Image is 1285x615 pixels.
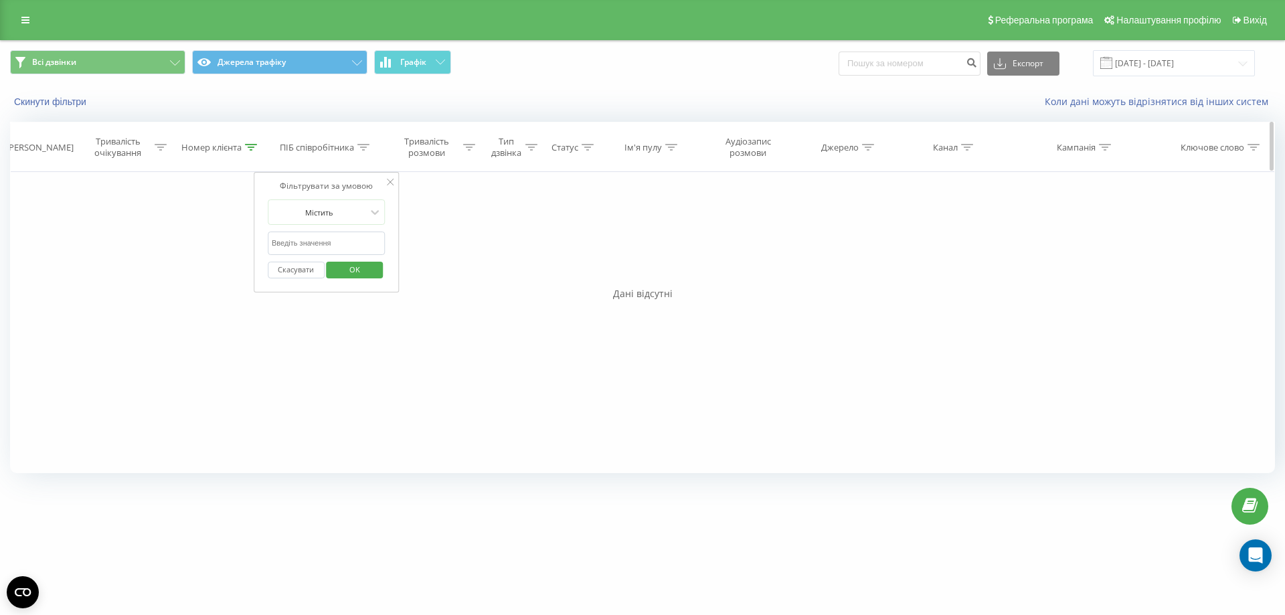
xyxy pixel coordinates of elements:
span: Графік [400,58,426,67]
div: ПІБ співробітника [280,142,354,153]
a: Коли дані можуть відрізнятися вiд інших систем [1045,95,1275,108]
div: Дані відсутні [10,287,1275,300]
div: Open Intercom Messenger [1239,539,1272,572]
span: Всі дзвінки [32,57,76,68]
div: Тривалість розмови [393,136,460,159]
input: Пошук за номером [839,52,980,76]
div: Номер клієнта [181,142,242,153]
div: Ключове слово [1181,142,1244,153]
div: Кампанія [1057,142,1096,153]
div: Аудіозапис розмови [709,136,787,159]
span: Реферальна програма [995,15,1094,25]
button: OK [327,262,383,278]
div: Канал [933,142,958,153]
button: Всі дзвінки [10,50,185,74]
button: Open CMP widget [7,576,39,608]
button: Скинути фільтри [10,96,93,108]
div: Тип дзвінка [491,136,522,159]
span: OK [336,259,373,280]
div: [PERSON_NAME] [6,142,74,153]
div: Тривалість очікування [85,136,152,159]
button: Скасувати [268,262,325,278]
div: Джерело [821,142,859,153]
div: Ім'я пулу [624,142,662,153]
div: Фільтрувати за умовою [268,179,385,193]
button: Джерела трафіку [192,50,367,74]
button: Графік [374,50,451,74]
span: Налаштування профілю [1116,15,1221,25]
div: Статус [551,142,578,153]
input: Введіть значення [268,232,385,255]
button: Експорт [987,52,1059,76]
span: Вихід [1244,15,1267,25]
